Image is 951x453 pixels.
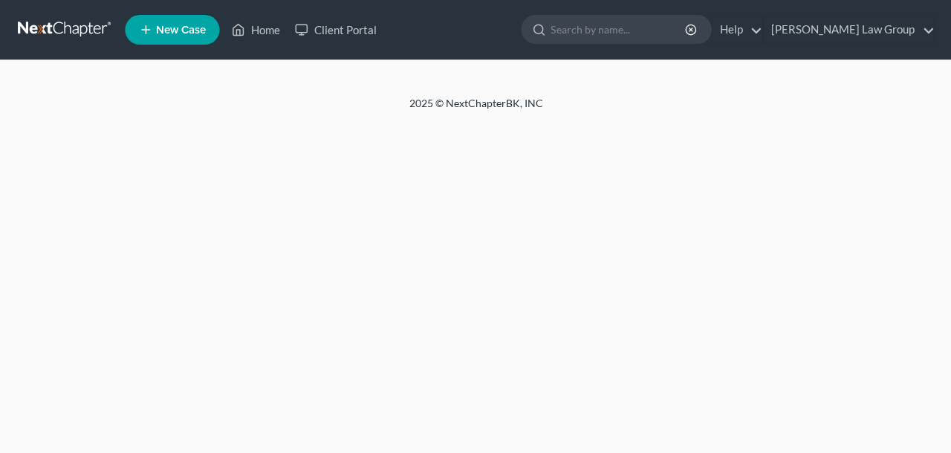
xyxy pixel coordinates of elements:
a: [PERSON_NAME] Law Group [762,16,932,43]
a: Client Portal [287,16,383,43]
span: New Case [155,25,205,36]
div: 2025 © NextChapterBK, INC [52,96,899,123]
a: Help [711,16,761,43]
input: Search by name... [550,16,686,43]
a: Home [224,16,287,43]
